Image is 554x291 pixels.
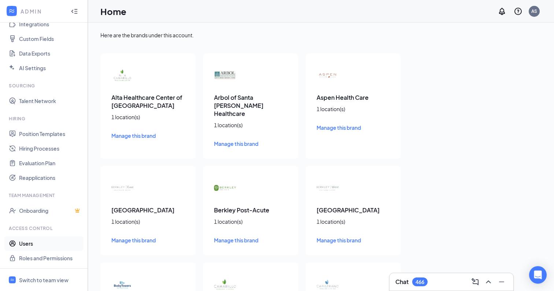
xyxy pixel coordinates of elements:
h3: Chat [395,278,409,286]
div: 1 location(s) [214,218,287,225]
div: Sourcing [9,83,80,89]
span: Manage this brand [317,124,361,131]
h3: Aspen Health Care [317,94,390,102]
div: Team Management [9,192,80,199]
svg: WorkstreamLogo [8,7,15,15]
div: Access control [9,225,80,231]
svg: Minimize [497,277,506,286]
a: Manage this brand [317,124,390,132]
a: Reapplications [19,170,82,185]
img: Alta Healthcare Center of Camarillo logo [111,64,133,86]
a: Users [19,236,82,251]
svg: Collapse [71,8,78,15]
a: Evaluation Plan [19,156,82,170]
img: Berkley West Healthcare Center logo [317,177,339,199]
a: Manage this brand [111,132,185,140]
span: Manage this brand [111,132,156,139]
a: Manage this brand [214,236,287,244]
span: Manage this brand [111,237,156,243]
button: ComposeMessage [469,276,481,288]
a: Manage this brand [111,236,185,244]
img: Berkley Post-Acute logo [214,177,236,199]
a: Manage this brand [214,140,287,148]
img: Aspen Health Care logo [317,64,339,86]
a: Integrations [19,17,82,31]
svg: ComposeMessage [471,277,480,286]
div: 1 location(s) [214,121,287,129]
span: Manage this brand [317,237,361,243]
button: ChevronUp [483,276,494,288]
div: 466 [415,279,424,285]
svg: Notifications [498,7,506,16]
img: Berkley East Healthcare Center logo [111,177,133,199]
a: Data Exports [19,46,82,61]
a: AI Settings [19,61,82,75]
span: Manage this brand [214,237,258,243]
div: AS [531,8,537,14]
svg: QuestionInfo [514,7,522,16]
a: OnboardingCrown [19,203,82,218]
span: Manage this brand [214,140,258,147]
div: Open Intercom Messenger [529,266,547,284]
div: 1 location(s) [317,218,390,225]
a: Talent Network [19,94,82,108]
img: Arbol of Santa Rosa Healthcare logo [214,64,236,86]
button: Minimize [496,276,507,288]
div: 1 location(s) [317,105,390,113]
h3: Arbol of Santa [PERSON_NAME] Healthcare [214,94,287,118]
svg: WorkstreamLogo [10,277,15,282]
h3: [GEOGRAPHIC_DATA] [111,206,185,214]
div: Here are the brands under this account. [100,31,542,39]
h3: Alta Healthcare Center of [GEOGRAPHIC_DATA] [111,94,185,110]
h3: Berkley Post-Acute [214,206,287,214]
div: 1 location(s) [111,113,185,121]
a: Roles and Permissions [19,251,82,265]
div: 1 location(s) [111,218,185,225]
div: ADMIN [21,8,64,15]
svg: ChevronUp [484,277,493,286]
a: Hiring Processes [19,141,82,156]
h1: Home [100,5,126,18]
div: Hiring [9,116,80,122]
h3: [GEOGRAPHIC_DATA] [317,206,390,214]
a: Custom Fields [19,31,82,46]
a: Position Templates [19,126,82,141]
a: Manage this brand [317,236,390,244]
div: Switch to team view [19,276,69,284]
